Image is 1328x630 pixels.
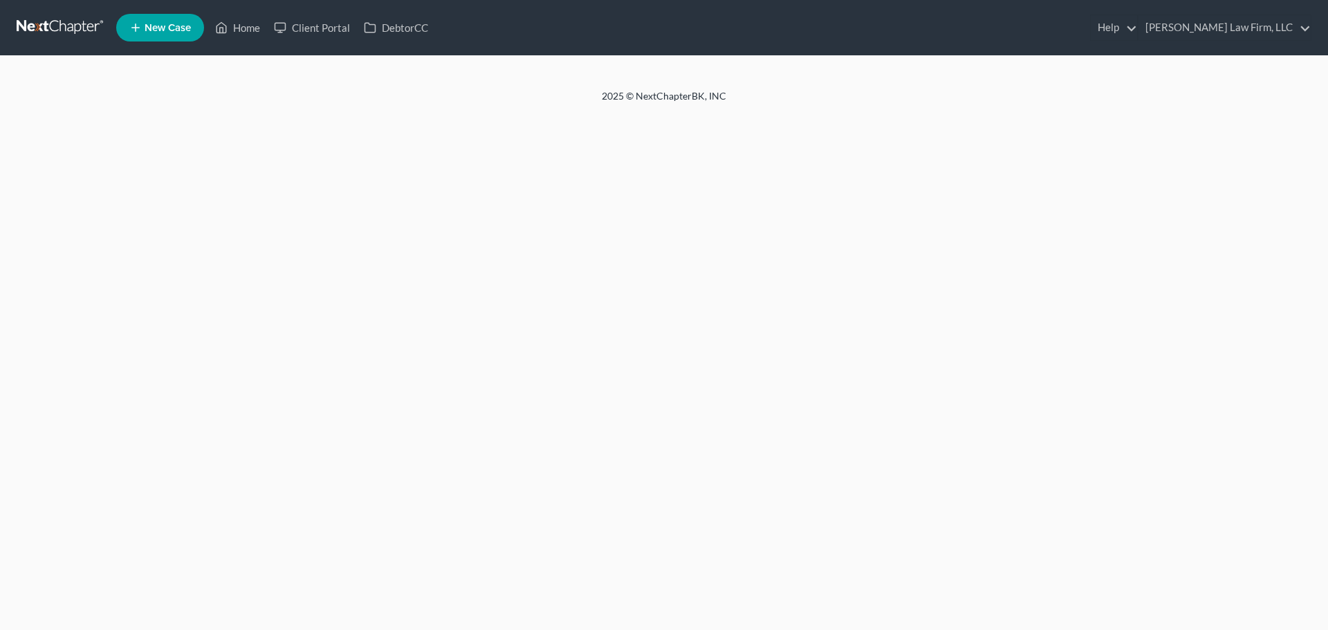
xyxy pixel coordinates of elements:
[1091,15,1137,40] a: Help
[270,89,1058,114] div: 2025 © NextChapterBK, INC
[208,15,267,40] a: Home
[357,15,435,40] a: DebtorCC
[116,14,204,41] new-legal-case-button: New Case
[1138,15,1311,40] a: [PERSON_NAME] Law Firm, LLC
[267,15,357,40] a: Client Portal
